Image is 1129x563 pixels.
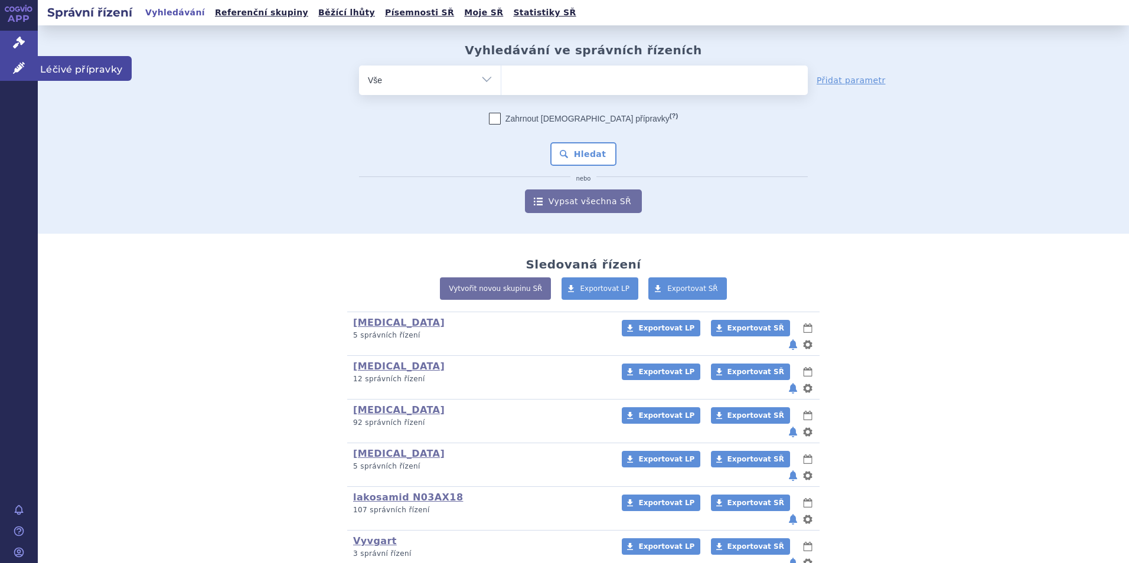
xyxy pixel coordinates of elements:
[802,469,814,483] button: nastavení
[353,549,606,559] p: 3 správní řízení
[802,365,814,379] button: lhůty
[510,5,579,21] a: Statistiky SŘ
[353,505,606,515] p: 107 správních řízení
[727,455,784,463] span: Exportovat SŘ
[727,499,784,507] span: Exportovat SŘ
[802,425,814,439] button: nastavení
[711,320,790,336] a: Exportovat SŘ
[802,539,814,554] button: lhůty
[622,407,700,424] a: Exportovat LP
[622,320,700,336] a: Exportovat LP
[525,189,642,213] a: Vypsat všechna SŘ
[622,538,700,555] a: Exportovat LP
[727,324,784,332] span: Exportovat SŘ
[802,338,814,352] button: nastavení
[638,411,694,420] span: Exportovat LP
[353,492,463,503] a: lakosamid N03AX18
[711,495,790,511] a: Exportovat SŘ
[461,5,507,21] a: Moje SŘ
[353,404,445,415] a: [MEDICAL_DATA]
[211,5,312,21] a: Referenční skupiny
[622,451,700,467] a: Exportovat LP
[353,418,606,428] p: 92 správních řízení
[638,368,694,376] span: Exportovat LP
[711,451,790,467] a: Exportovat SŘ
[38,4,142,21] h2: Správní řízení
[489,113,678,125] label: Zahrnout [DEMOGRAPHIC_DATA] přípravky
[353,361,445,372] a: [MEDICAL_DATA]
[622,364,700,380] a: Exportovat LP
[38,56,132,81] span: Léčivé přípravky
[817,74,886,86] a: Přidat parametr
[787,512,799,526] button: notifikace
[711,364,790,380] a: Exportovat SŘ
[802,512,814,526] button: nastavení
[353,535,397,546] a: Vyvgart
[670,112,678,120] abbr: (?)
[142,5,208,21] a: Vyhledávání
[580,284,630,293] span: Exportovat LP
[353,448,445,459] a: [MEDICAL_DATA]
[440,277,551,300] a: Vytvořit novou skupinu SŘ
[570,175,597,182] i: nebo
[787,338,799,352] button: notifikace
[562,277,639,300] a: Exportovat LP
[622,495,700,511] a: Exportovat LP
[802,452,814,466] button: lhůty
[787,381,799,395] button: notifikace
[802,496,814,510] button: lhůty
[667,284,718,293] span: Exportovat SŘ
[638,499,694,507] span: Exportovat LP
[638,324,694,332] span: Exportovat LP
[381,5,458,21] a: Písemnosti SŘ
[353,317,445,328] a: [MEDICAL_DATA]
[802,408,814,423] button: lhůty
[711,538,790,555] a: Exportovat SŘ
[711,407,790,424] a: Exportovat SŘ
[638,455,694,463] span: Exportovat LP
[526,257,641,271] h2: Sledovaná řízení
[787,425,799,439] button: notifikace
[353,330,606,341] p: 5 správních řízení
[727,542,784,551] span: Exportovat SŘ
[802,321,814,335] button: lhůty
[787,469,799,483] button: notifikace
[465,43,702,57] h2: Vyhledávání ve správních řízeních
[638,542,694,551] span: Exportovat LP
[353,374,606,384] p: 12 správních řízení
[550,142,617,166] button: Hledat
[727,368,784,376] span: Exportovat SŘ
[353,461,606,472] p: 5 správních řízení
[802,381,814,395] button: nastavení
[727,411,784,420] span: Exportovat SŘ
[315,5,378,21] a: Běžící lhůty
[648,277,727,300] a: Exportovat SŘ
